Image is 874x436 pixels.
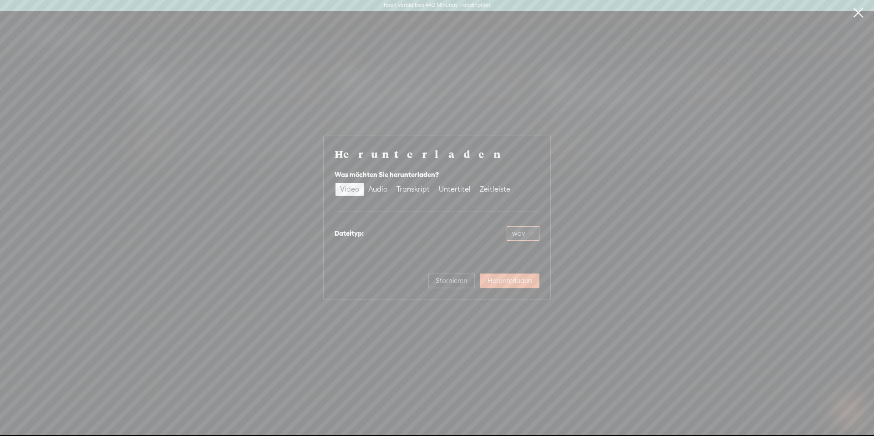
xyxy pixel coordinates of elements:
[335,171,439,178] font: Was möchten Sie herunterladen?
[428,274,475,288] button: Stornieren
[512,227,534,240] span: wav
[340,185,359,193] font: Video
[480,274,539,288] button: Herunterladen
[439,183,471,196] div: Untertitel
[396,185,430,193] font: Transkript
[480,183,510,196] div: Zeitleiste
[488,277,532,284] font: Herunterladen
[396,183,430,196] div: Transkript
[368,183,387,196] div: Audio
[480,185,510,193] font: Zeitleiste
[439,185,471,193] font: Untertitel
[340,183,359,196] div: Video
[512,229,525,237] font: wav
[368,185,387,193] font: Audio
[335,147,506,161] font: Herunterladen
[436,277,467,284] font: Stornieren
[335,229,364,237] font: Dateityp:
[335,182,516,197] div: segmentierte Steuerung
